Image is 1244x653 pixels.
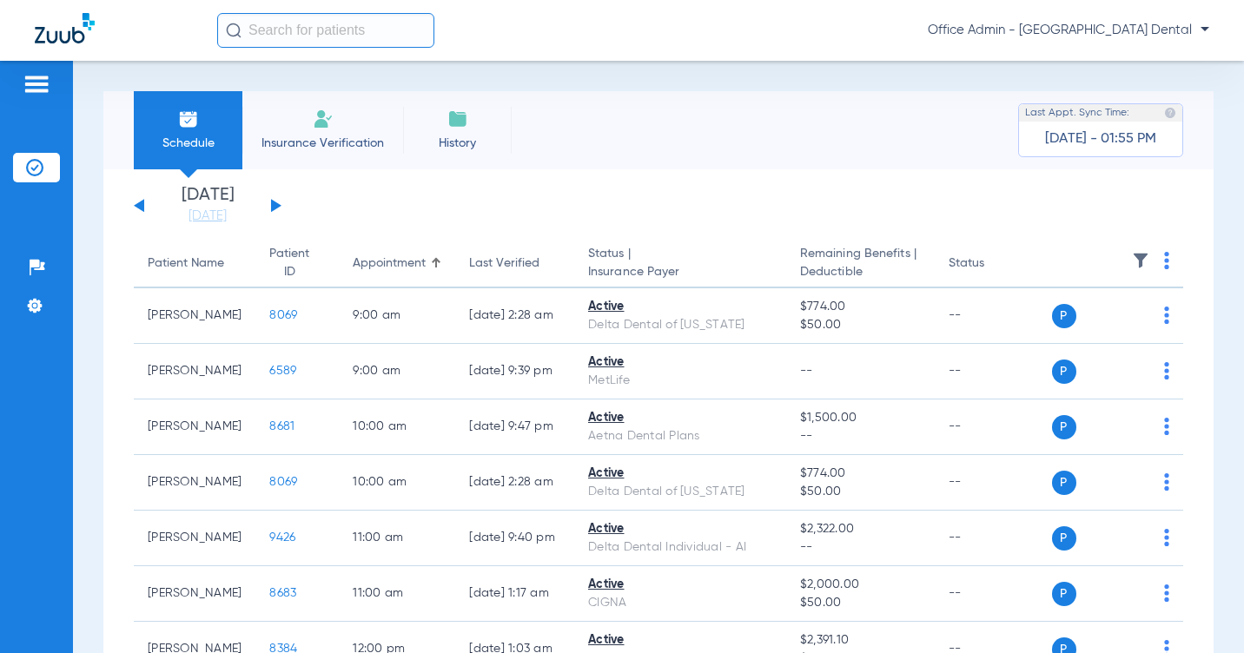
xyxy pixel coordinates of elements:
div: Active [588,298,772,316]
span: $2,322.00 [800,520,921,538]
span: 8681 [269,420,294,432]
span: Schedule [147,135,229,152]
span: $50.00 [800,594,921,612]
div: Active [588,409,772,427]
span: 8069 [269,476,297,488]
span: History [416,135,499,152]
td: [DATE] 2:28 AM [455,288,574,344]
td: 11:00 AM [339,566,455,622]
span: P [1052,582,1076,606]
div: Active [588,576,772,594]
img: group-dot-blue.svg [1164,307,1169,324]
li: [DATE] [155,187,260,225]
td: [PERSON_NAME] [134,455,255,511]
div: Delta Dental of [US_STATE] [588,483,772,501]
div: CIGNA [588,594,772,612]
span: $1,500.00 [800,409,921,427]
span: Insurance Payer [588,263,772,281]
span: -- [800,538,921,557]
div: MetLife [588,372,772,390]
img: filter.svg [1132,252,1149,269]
span: Insurance Verification [255,135,390,152]
span: Last Appt. Sync Time: [1025,104,1129,122]
span: P [1052,304,1076,328]
div: Delta Dental of [US_STATE] [588,316,772,334]
span: $774.00 [800,298,921,316]
div: Patient Name [148,254,224,273]
img: Manual Insurance Verification [313,109,334,129]
div: Active [588,465,772,483]
div: Patient Name [148,254,242,273]
th: Remaining Benefits | [786,240,935,288]
div: Appointment [353,254,441,273]
td: [PERSON_NAME] [134,566,255,622]
span: P [1052,359,1076,384]
img: group-dot-blue.svg [1164,362,1169,379]
div: Active [588,353,772,372]
div: Delta Dental Individual - AI [588,538,772,557]
div: Last Verified [469,254,560,273]
td: [PERSON_NAME] [134,288,255,344]
span: [DATE] - 01:55 PM [1045,130,1156,148]
input: Search for patients [217,13,434,48]
img: Search Icon [226,23,242,38]
img: group-dot-blue.svg [1164,418,1169,435]
td: 10:00 AM [339,399,455,455]
span: $774.00 [800,465,921,483]
div: Active [588,631,772,650]
td: -- [935,288,1052,344]
td: 10:00 AM [339,455,455,511]
td: 9:00 AM [339,344,455,399]
span: Office Admin - [GEOGRAPHIC_DATA] Dental [928,22,1209,39]
span: 9426 [269,531,295,544]
td: [DATE] 9:39 PM [455,344,574,399]
td: -- [935,399,1052,455]
td: 11:00 AM [339,511,455,566]
div: Appointment [353,254,426,273]
span: P [1052,526,1076,551]
div: Last Verified [469,254,539,273]
img: Zuub Logo [35,13,95,43]
span: Deductible [800,263,921,281]
span: 8683 [269,587,296,599]
span: $50.00 [800,483,921,501]
div: Active [588,520,772,538]
td: [PERSON_NAME] [134,511,255,566]
span: $50.00 [800,316,921,334]
td: [DATE] 9:47 PM [455,399,574,455]
img: hamburger-icon [23,74,50,95]
td: 9:00 AM [339,288,455,344]
div: Patient ID [269,245,325,281]
td: [PERSON_NAME] [134,399,255,455]
img: group-dot-blue.svg [1164,529,1169,546]
span: 6589 [269,365,296,377]
td: [DATE] 1:17 AM [455,566,574,622]
span: $2,000.00 [800,576,921,594]
td: -- [935,566,1052,622]
a: [DATE] [155,208,260,225]
span: P [1052,415,1076,439]
span: P [1052,471,1076,495]
img: group-dot-blue.svg [1164,473,1169,491]
span: 8069 [269,309,297,321]
iframe: Chat Widget [1157,570,1244,653]
td: -- [935,511,1052,566]
div: Aetna Dental Plans [588,427,772,445]
img: Schedule [178,109,199,129]
th: Status | [574,240,786,288]
td: [DATE] 9:40 PM [455,511,574,566]
img: last sync help info [1164,107,1176,119]
th: Status [935,240,1052,288]
img: History [447,109,468,129]
span: -- [800,427,921,445]
span: $2,391.10 [800,631,921,650]
div: Patient ID [269,245,309,281]
td: [PERSON_NAME] [134,344,255,399]
span: -- [800,365,813,377]
td: [DATE] 2:28 AM [455,455,574,511]
img: group-dot-blue.svg [1164,252,1169,269]
td: -- [935,455,1052,511]
td: -- [935,344,1052,399]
